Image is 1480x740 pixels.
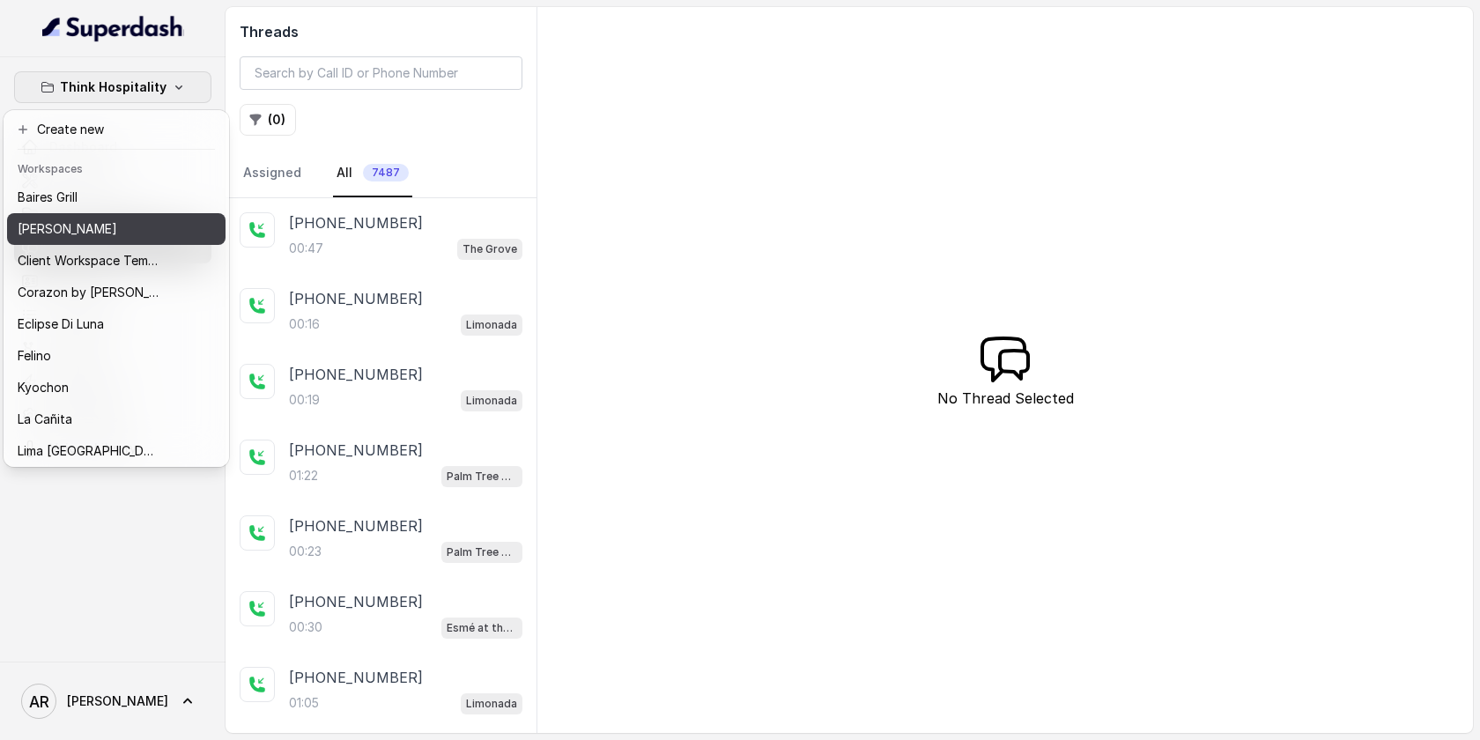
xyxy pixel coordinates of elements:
[18,377,69,398] p: Kyochon
[18,314,104,335] p: Eclipse Di Luna
[7,114,226,145] button: Create new
[14,71,211,103] button: Think Hospitality
[18,409,72,430] p: La Cañita
[18,250,159,271] p: Client Workspace Template
[18,440,159,462] p: Lima [GEOGRAPHIC_DATA]
[4,110,229,467] div: Think Hospitality
[18,282,159,303] p: Corazon by [PERSON_NAME]
[18,345,51,366] p: Felino
[60,77,166,98] p: Think Hospitality
[18,218,117,240] p: [PERSON_NAME]
[7,153,226,181] header: Workspaces
[18,187,78,208] p: Baires Grill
